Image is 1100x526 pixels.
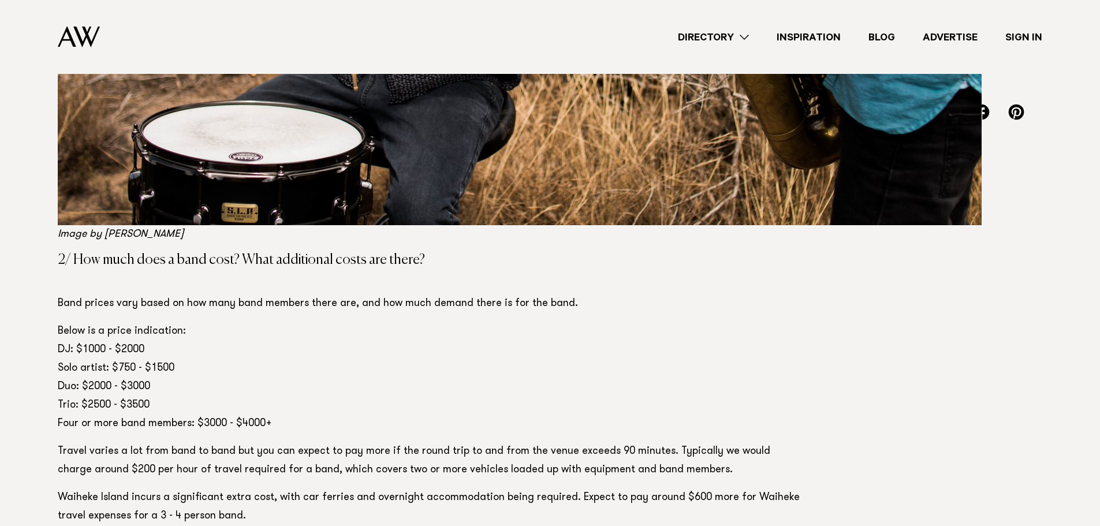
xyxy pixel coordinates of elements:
img: Auckland Weddings Logo [58,26,100,47]
a: Advertise [909,29,991,45]
em: Image by [PERSON_NAME] [58,229,184,240]
a: Directory [664,29,763,45]
a: Blog [855,29,909,45]
p: Band prices vary based on how many band members there are, and how much demand there is for the b... [58,294,800,313]
a: Sign In [991,29,1056,45]
p: Travel varies a lot from band to band but you can expect to pay more if the round trip to and fro... [58,442,800,479]
p: Below is a price indication: DJ: $1000 - $2000 Solo artist: $750 - $1500 Duo: $2000 - $3000 Trio:... [58,322,800,433]
h4: 2/ How much does a band cost? What additional costs are there? [58,253,800,267]
p: Waiheke Island incurs a significant extra cost, with car ferries and overnight accommodation bein... [58,488,800,525]
a: Inspiration [763,29,855,45]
